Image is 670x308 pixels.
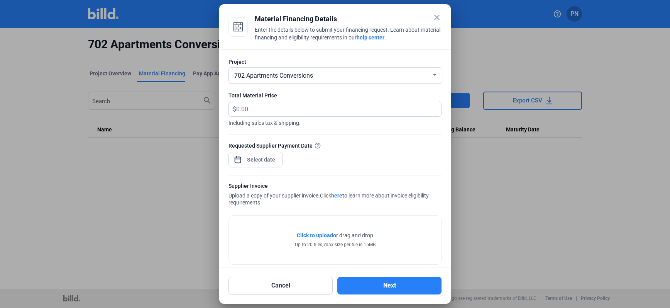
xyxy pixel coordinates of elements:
div: Material Financing Details [255,14,442,24]
div: Requested Supplier Payment Date [228,141,442,150]
span: Click to upload [297,232,333,238]
input: Select date [245,155,278,164]
input: 0.00 [236,101,432,116]
span: $ [229,101,236,114]
div: Project [228,58,442,66]
button: Next [337,277,442,294]
button: Open calendar [234,152,242,160]
div: Upload a copy of your supplier invoice. [228,182,442,208]
span: 702 Apartments Conversions [234,72,313,79]
span: Click to learn more about invoice eligibility requirements. [228,192,429,206]
span: or drag and drop [333,231,373,239]
div: Supplier Invoice [228,182,442,192]
div: Enter the details below to submit your financing request. Learn about material financing and elig... [255,26,442,43]
span: Including sales tax & shipping. [228,117,442,127]
mat-icon: close [432,13,442,22]
button: Cancel [228,277,333,294]
a: help center [357,34,384,41]
span: . [384,34,386,41]
div: Total Material Price [228,92,442,99]
a: here [331,192,342,199]
div: Up to 20 files, max size per file is 15MB [295,241,376,248]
